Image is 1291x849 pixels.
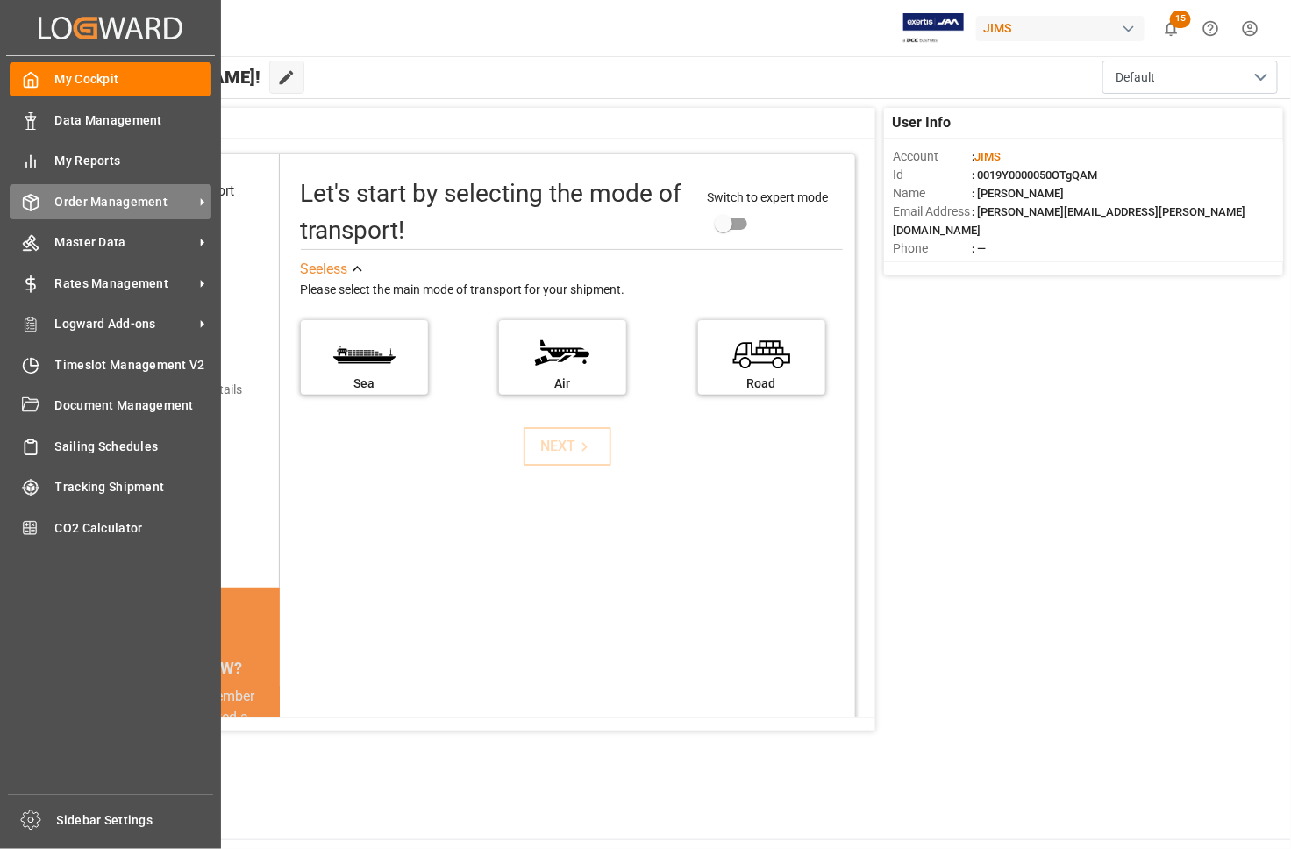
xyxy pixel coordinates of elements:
div: Sea [310,375,419,393]
button: show 15 new notifications [1152,9,1191,48]
span: : Shipper [972,260,1016,274]
span: : [PERSON_NAME] [972,187,1064,200]
div: Let's start by selecting the mode of transport! [301,175,689,249]
span: Default [1116,68,1155,87]
a: Data Management [10,103,211,137]
span: Logward Add-ons [55,315,194,333]
span: Data Management [55,111,212,130]
span: Switch to expert mode [707,190,828,204]
div: Road [707,375,817,393]
a: Timeslot Management V2 [10,347,211,382]
div: NEXT [540,436,594,457]
span: : — [972,242,986,255]
div: Please select the main mode of transport for your shipment. [301,280,843,301]
a: My Cockpit [10,62,211,96]
span: : [PERSON_NAME][EMAIL_ADDRESS][PERSON_NAME][DOMAIN_NAME] [893,205,1245,237]
span: JIMS [974,150,1001,163]
span: Email Address [893,203,972,221]
span: My Cockpit [55,70,212,89]
div: JIMS [976,16,1145,41]
a: CO2 Calculator [10,510,211,545]
span: Sailing Schedules [55,438,212,456]
button: JIMS [976,11,1152,45]
button: open menu [1102,61,1278,94]
span: Hello [PERSON_NAME]! [72,61,260,94]
span: Id [893,166,972,184]
span: Account Type [893,258,972,276]
button: NEXT [524,427,611,466]
div: Air [508,375,617,393]
span: My Reports [55,152,212,170]
img: Exertis%20JAM%20-%20Email%20Logo.jpg_1722504956.jpg [903,13,964,44]
span: Tracking Shipment [55,478,212,496]
div: Add shipping details [132,381,242,399]
span: CO2 Calculator [55,519,212,538]
span: Order Management [55,193,194,211]
a: My Reports [10,144,211,178]
span: : [972,150,1001,163]
span: Sidebar Settings [57,811,214,830]
span: Master Data [55,233,194,252]
span: Phone [893,239,972,258]
span: Name [893,184,972,203]
span: : 0019Y0000050OTgQAM [972,168,1097,182]
a: Document Management [10,389,211,423]
span: Rates Management [55,275,194,293]
span: Account [893,147,972,166]
span: User Info [893,112,952,133]
a: Tracking Shipment [10,470,211,504]
button: Help Center [1191,9,1230,48]
a: Sailing Schedules [10,429,211,463]
span: Document Management [55,396,212,415]
div: See less [301,259,348,280]
span: 15 [1170,11,1191,28]
span: Timeslot Management V2 [55,356,212,375]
